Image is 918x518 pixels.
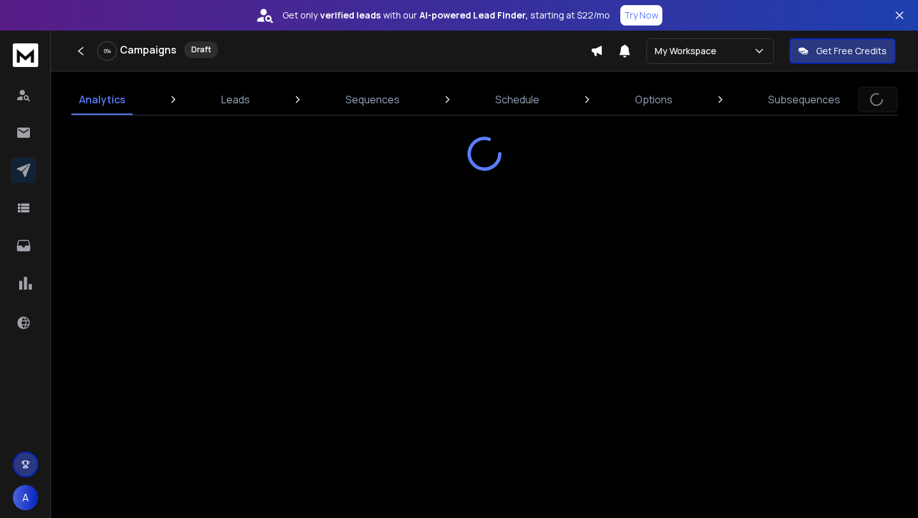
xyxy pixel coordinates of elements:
a: Subsequences [761,84,848,115]
p: My Workspace [655,45,722,57]
p: Schedule [495,92,539,107]
p: 0 % [104,47,111,55]
a: Options [627,84,680,115]
a: Schedule [488,84,547,115]
a: Leads [214,84,258,115]
img: logo [13,43,38,67]
button: Get Free Credits [789,38,896,64]
button: A [13,485,38,510]
p: Get Free Credits [816,45,887,57]
p: Analytics [79,92,126,107]
p: Get only with our starting at $22/mo [282,9,610,22]
a: Sequences [338,84,407,115]
strong: AI-powered Lead Finder, [419,9,528,22]
p: Options [635,92,673,107]
p: Try Now [624,9,659,22]
p: Leads [221,92,250,107]
a: Analytics [71,84,133,115]
p: Subsequences [768,92,840,107]
h1: Campaigns [120,42,177,57]
div: Draft [184,41,218,58]
button: Try Now [620,5,662,26]
strong: verified leads [320,9,381,22]
p: Sequences [346,92,400,107]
